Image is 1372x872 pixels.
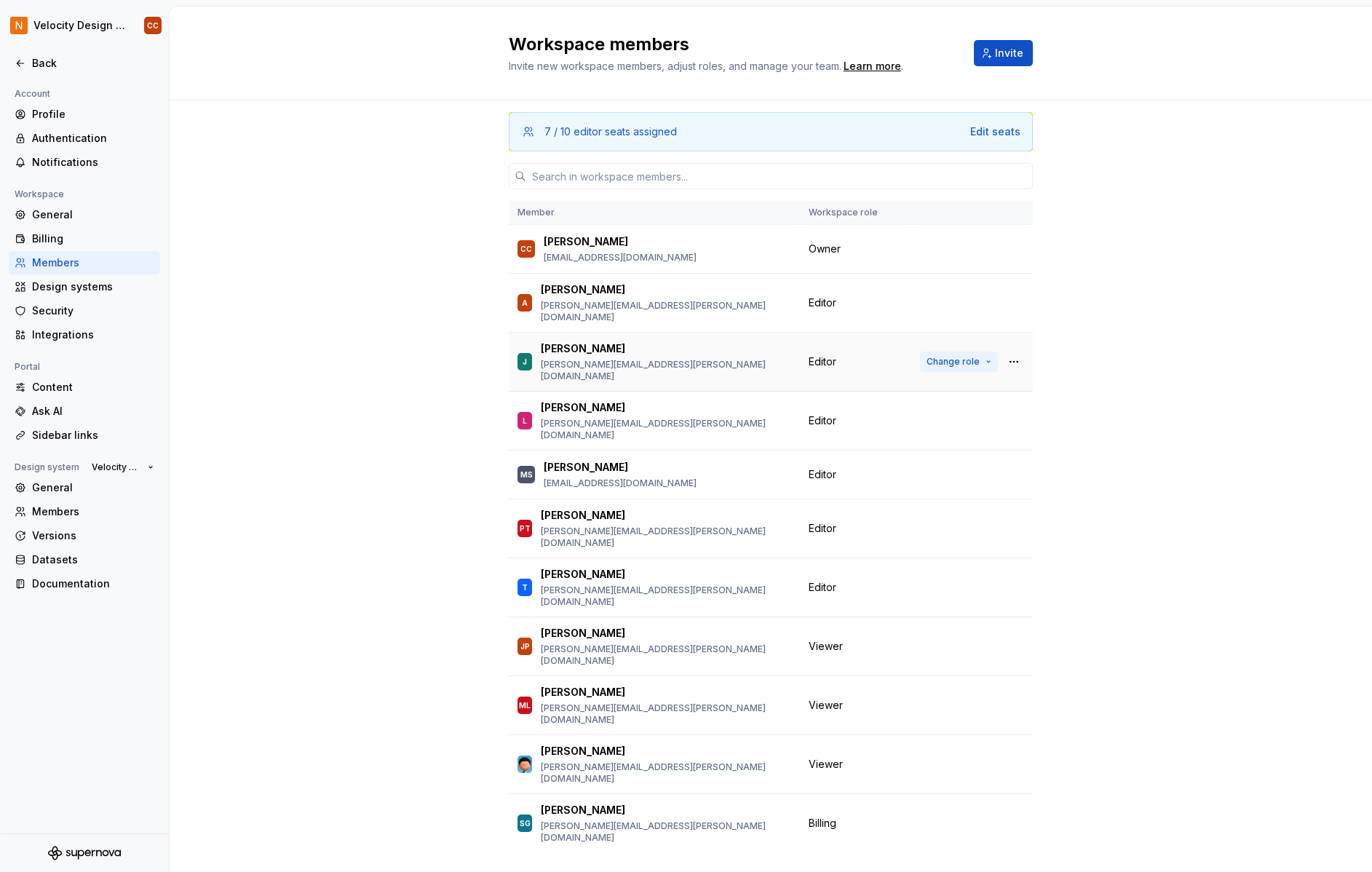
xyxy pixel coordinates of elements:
div: Billing [32,231,154,246]
p: [PERSON_NAME][EMAIL_ADDRESS][PERSON_NAME][DOMAIN_NAME] [541,820,791,844]
div: Workspace [9,186,70,203]
span: Change role [927,356,980,368]
div: Content [32,380,154,395]
span: Velocity Design System by NAVEX [92,461,142,473]
div: Design systems [32,280,154,294]
div: General [32,207,154,222]
div: Ask AI [32,404,154,419]
p: [PERSON_NAME] [541,282,625,297]
h2: Workspace members [509,33,956,56]
a: Documentation [9,572,160,595]
div: ML [519,698,531,713]
span: Editor [809,413,836,428]
button: Invite [974,40,1033,66]
button: Edit seats [970,124,1020,139]
span: Editor [809,467,836,482]
div: Portal [9,358,46,376]
a: Members [9,251,160,274]
p: [PERSON_NAME] [541,803,625,817]
p: [EMAIL_ADDRESS][DOMAIN_NAME] [544,252,697,263]
div: General [32,480,154,495]
p: [PERSON_NAME][EMAIL_ADDRESS][PERSON_NAME][DOMAIN_NAME] [541,702,791,726]
span: Billing [809,816,836,831]
p: [PERSON_NAME] [544,460,628,475]
a: Datasets [9,548,160,571]
span: Editor [809,354,836,369]
a: Sidebar links [9,424,160,447]
a: Members [9,500,160,523]
a: Profile [9,103,160,126]
p: [PERSON_NAME][EMAIL_ADDRESS][PERSON_NAME][DOMAIN_NAME] [541,526,791,549]
p: [PERSON_NAME][EMAIL_ADDRESS][PERSON_NAME][DOMAIN_NAME] [541,300,791,323]
a: General [9,203,160,226]
p: [PERSON_NAME] [541,508,625,523]
div: L [523,413,527,428]
span: Editor [809,296,836,310]
span: Editor [809,580,836,595]
svg: Supernova Logo [48,846,121,860]
a: Back [9,52,160,75]
p: [PERSON_NAME][EMAIL_ADDRESS][PERSON_NAME][DOMAIN_NAME] [541,584,791,608]
p: [PERSON_NAME] [541,400,625,415]
p: [EMAIL_ADDRESS][DOMAIN_NAME] [544,477,697,489]
a: Design systems [9,275,160,298]
p: [PERSON_NAME][EMAIL_ADDRESS][PERSON_NAME][DOMAIN_NAME] [541,418,791,441]
div: Design system [9,459,85,476]
span: Viewer [809,639,843,654]
span: Invite [995,46,1023,60]
input: Search in workspace members... [526,163,1033,189]
span: Invite new workspace members, adjust roles, and manage your team. [509,60,841,72]
p: [PERSON_NAME] [541,626,625,641]
div: MS [520,467,533,482]
span: Viewer [809,698,843,713]
span: Viewer [809,757,843,772]
p: [PERSON_NAME][EMAIL_ADDRESS][PERSON_NAME][DOMAIN_NAME] [541,643,791,667]
div: JP [520,639,530,654]
div: J [523,354,527,369]
div: SG [520,816,531,831]
div: 7 / 10 editor seats assigned [544,124,677,139]
p: [PERSON_NAME] [541,685,625,699]
a: Authentication [9,127,160,150]
div: Datasets [32,552,154,567]
button: Change role [920,352,998,372]
p: [PERSON_NAME][EMAIL_ADDRESS][PERSON_NAME][DOMAIN_NAME] [541,761,791,785]
div: Notifications [32,155,154,170]
span: Owner [809,242,841,256]
p: [PERSON_NAME][EMAIL_ADDRESS][PERSON_NAME][DOMAIN_NAME] [541,359,791,382]
span: Editor [809,521,836,536]
a: Integrations [9,323,160,346]
div: Security [32,304,154,318]
div: CC [520,242,532,256]
p: [PERSON_NAME] [541,744,625,758]
a: Content [9,376,160,399]
img: Peter Wong [518,756,532,773]
a: General [9,476,160,499]
div: Velocity Design System by NAVEX [33,18,127,33]
div: Documentation [32,576,154,591]
a: Billing [9,227,160,250]
div: Back [32,56,154,71]
button: Velocity Design System by NAVEXCC [3,9,166,41]
a: Security [9,299,160,322]
div: CC [147,20,159,31]
a: Ask AI [9,400,160,423]
div: Versions [32,528,154,543]
a: Notifications [9,151,160,174]
div: A [522,296,528,310]
div: Members [32,504,154,519]
th: Member [509,201,800,225]
th: Workspace role [800,201,911,225]
img: bb28370b-b938-4458-ba0e-c5bddf6d21d4.png [10,17,28,34]
div: T [522,580,528,595]
div: Sidebar links [32,428,154,443]
div: Account [9,85,56,103]
div: Integrations [32,328,154,342]
a: Versions [9,524,160,547]
a: Learn more [844,59,901,74]
p: [PERSON_NAME] [544,234,628,249]
p: [PERSON_NAME] [541,341,625,356]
